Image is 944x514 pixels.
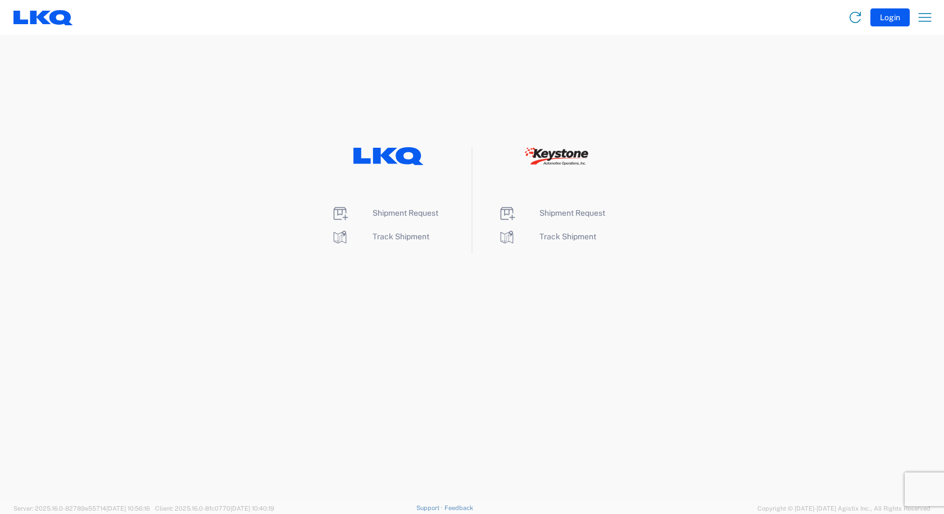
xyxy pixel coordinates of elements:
span: Server: 2025.16.0-82789e55714 [13,505,150,512]
span: Shipment Request [373,208,438,217]
a: Track Shipment [331,232,429,241]
a: Support [416,504,444,511]
span: [DATE] 10:40:19 [230,505,274,512]
span: Track Shipment [373,232,429,241]
span: Shipment Request [539,208,605,217]
a: Shipment Request [498,208,605,217]
span: [DATE] 10:56:16 [106,505,150,512]
span: Track Shipment [539,232,596,241]
a: Feedback [444,504,473,511]
a: Track Shipment [498,232,596,241]
a: Shipment Request [331,208,438,217]
span: Copyright © [DATE]-[DATE] Agistix Inc., All Rights Reserved [757,503,931,513]
button: Login [870,8,910,26]
span: Client: 2025.16.0-8fc0770 [155,505,274,512]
